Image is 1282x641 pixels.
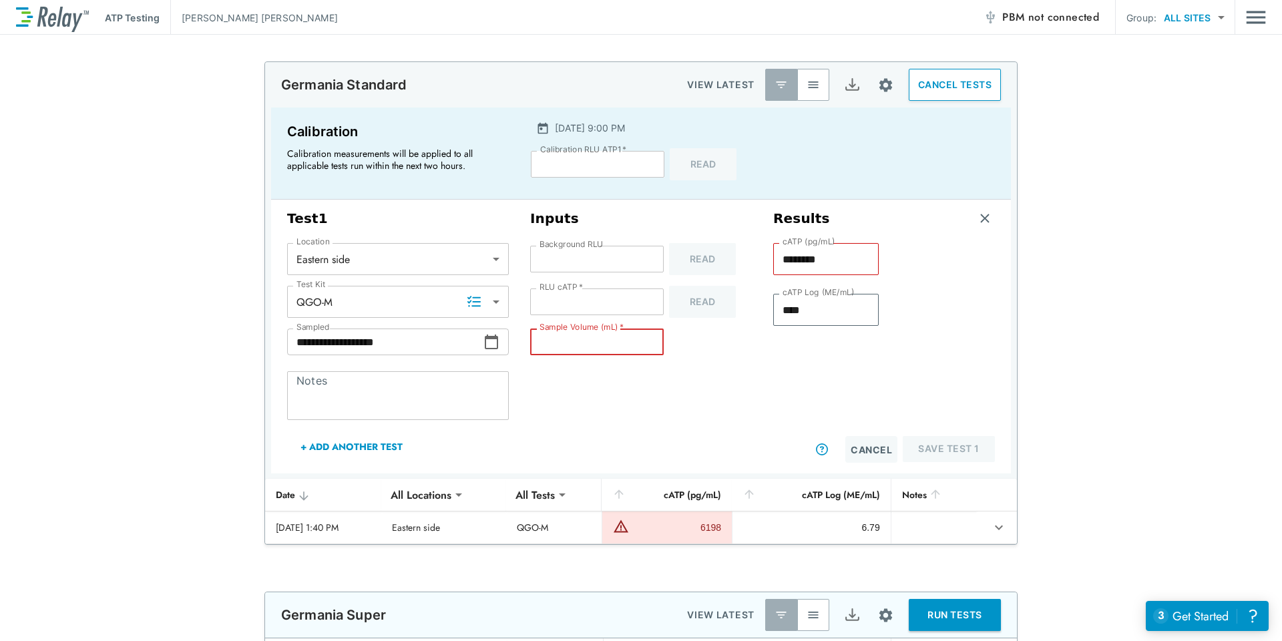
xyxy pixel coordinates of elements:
p: Germania Standard [281,77,407,93]
p: ATP Testing [105,11,160,25]
p: [DATE] 9:00 PM [555,121,625,135]
label: Sampled [296,323,330,332]
h3: Results [773,210,830,227]
label: cATP Log (ME/mL) [783,288,854,297]
div: cATP Log (ME/mL) [742,487,880,503]
img: Latest [775,608,788,622]
img: Settings Icon [877,607,894,624]
iframe: Resource center [1146,601,1269,631]
img: Warning [613,518,629,534]
button: Export [836,69,868,101]
img: Remove [978,212,992,225]
td: QGO-M [506,511,602,544]
h3: Inputs [530,210,752,227]
p: Calibration [287,121,507,142]
img: Calender Icon [536,122,550,135]
p: Calibration measurements will be applied to all applicable tests run within the next two hours. [287,148,501,172]
button: Site setup [868,67,903,103]
div: 6198 [632,521,721,534]
input: Choose date, selected date is Aug 19, 2025 [287,329,483,355]
label: Test Kit [296,280,326,289]
label: Sample Volume (mL) [540,323,624,332]
label: Calibration RLU ATP1 [540,145,626,154]
table: sticky table [265,479,1017,544]
td: Eastern side [381,511,506,544]
button: expand row [988,516,1010,539]
button: Main menu [1246,5,1266,30]
p: Germania Super [281,607,386,623]
p: VIEW LATEST [687,77,755,93]
img: Drawer Icon [1246,5,1266,30]
button: Site setup [868,598,903,633]
img: Settings Icon [877,77,894,93]
button: RUN TESTS [909,599,1001,631]
div: [DATE] 1:40 PM [276,521,371,534]
div: 6.79 [743,521,880,534]
button: Export [836,599,868,631]
p: Group: [1126,11,1156,25]
div: All Locations [381,481,461,508]
div: Eastern side [287,246,509,272]
div: cATP (pg/mL) [612,487,721,503]
label: RLU cATP [540,282,583,292]
img: Export Icon [844,77,861,93]
img: Latest [775,78,788,91]
label: cATP (pg/mL) [783,237,835,246]
span: PBM [1002,8,1099,27]
button: PBM not connected [978,4,1104,31]
th: Date [265,479,381,511]
label: Location [296,237,330,246]
button: + Add Another Test [287,431,416,463]
div: All Tests [506,481,564,508]
p: VIEW LATEST [687,607,755,623]
img: Export Icon [844,607,861,624]
button: Cancel [845,436,897,463]
button: CANCEL TESTS [909,69,1001,101]
img: LuminUltra Relay [16,3,89,32]
h3: Test 1 [287,210,509,227]
img: View All [807,78,820,91]
div: Notes [902,487,966,503]
span: not connected [1028,9,1099,25]
img: Offline Icon [984,11,997,24]
img: View All [807,608,820,622]
div: QGO-M [287,288,509,315]
label: Background RLU [540,240,603,249]
p: [PERSON_NAME] [PERSON_NAME] [182,11,338,25]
